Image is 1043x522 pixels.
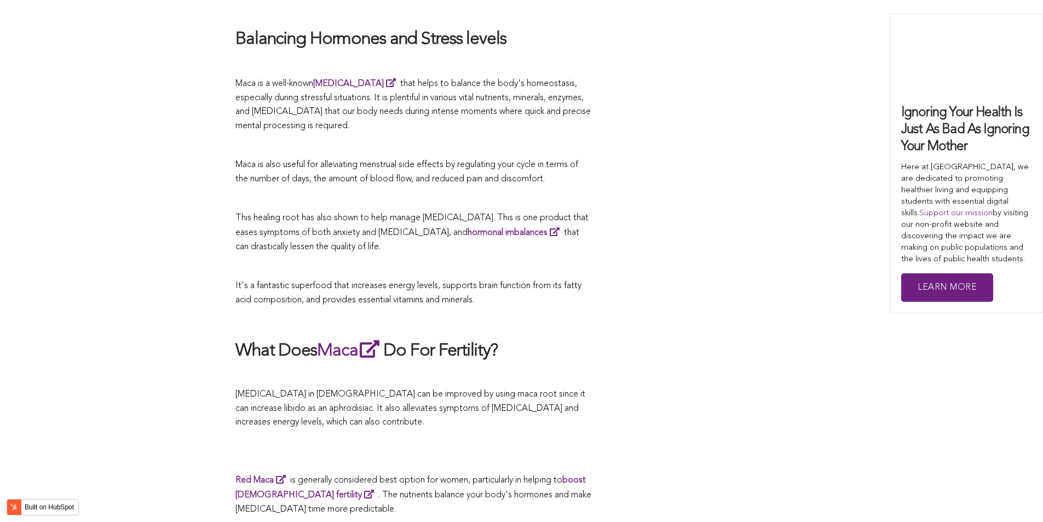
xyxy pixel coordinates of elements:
[468,228,564,237] a: hormonal imbalances
[7,499,79,515] button: Built on HubSpot
[235,476,290,485] a: Red Maca
[317,342,383,360] a: Maca
[235,476,591,514] span: is generally considered best option for women, particularly in helping to . The nutrients balance...
[313,79,400,88] a: [MEDICAL_DATA]
[235,28,591,51] h2: Balancing Hormones and Stress levels
[20,500,78,514] label: Built on HubSpot
[7,501,20,514] img: HubSpot sprocket logo
[235,79,591,130] span: Maca is a well-known that helps to balance the body's homeostasis, especially during stressful si...
[235,390,585,427] span: [MEDICAL_DATA] in [DEMOGRAPHIC_DATA] can be improved by using maca root since it can increase lib...
[235,214,589,251] span: This healing root has also shown to help manage [MEDICAL_DATA]. This is one product that eases sy...
[313,79,384,88] strong: [MEDICAL_DATA]
[235,282,581,305] span: It's a fantastic superfood that increases energy levels, supports brain function from its fatty a...
[235,338,591,363] h2: What Does Do For Fertility?
[235,160,578,183] span: Maca is also useful for alleviating menstrual side effects by regulating your cycle in terms of t...
[988,469,1043,522] iframe: Chat Widget
[235,476,274,485] strong: Red Maca
[901,273,993,302] a: Learn More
